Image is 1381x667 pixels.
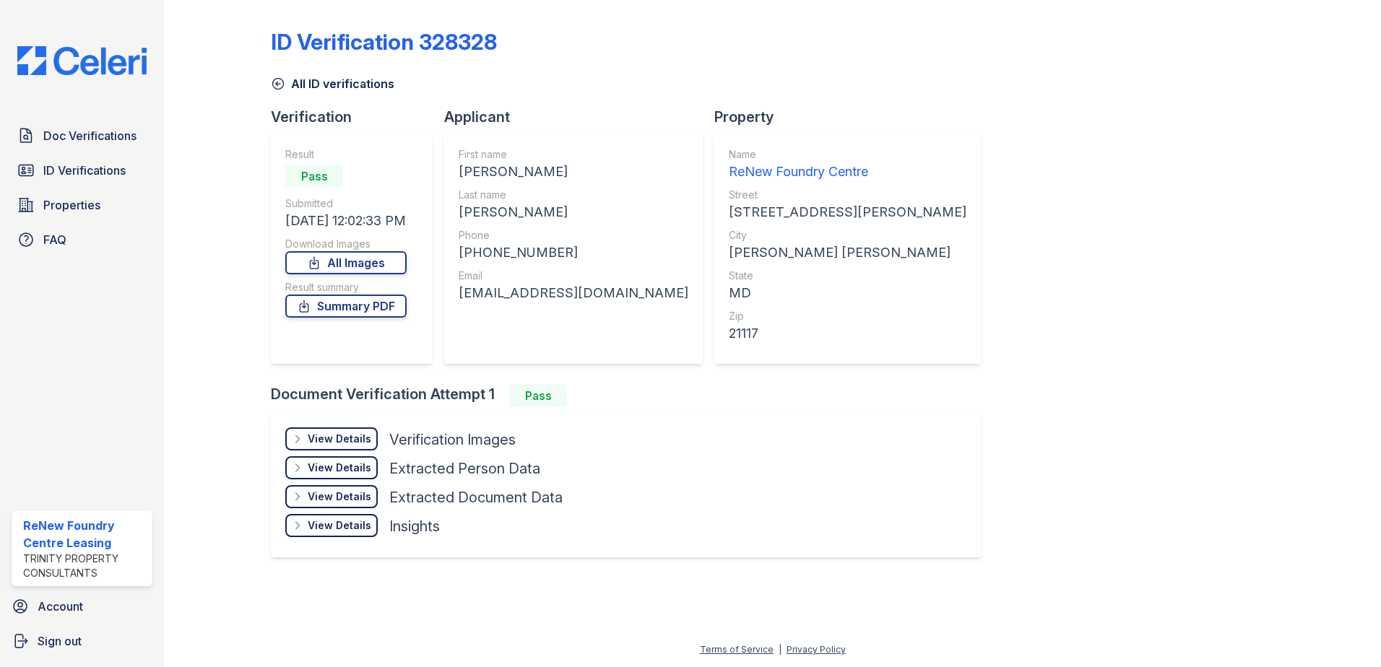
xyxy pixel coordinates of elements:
[23,552,147,580] div: Trinity Property Consultants
[389,487,563,507] div: Extracted Document Data
[308,518,371,533] div: View Details
[271,107,444,127] div: Verification
[12,225,152,254] a: FAQ
[43,231,66,248] span: FAQ
[43,162,126,179] span: ID Verifications
[729,309,966,323] div: Zip
[729,162,966,182] div: ReNew Foundry Centre
[459,147,688,162] div: First name
[389,516,440,536] div: Insights
[729,269,966,283] div: State
[38,632,82,650] span: Sign out
[459,228,688,243] div: Phone
[714,107,992,127] div: Property
[271,29,497,55] div: ID Verification 328328
[729,323,966,344] div: 21117
[43,196,100,214] span: Properties
[729,188,966,202] div: Street
[6,627,158,655] a: Sign out
[285,196,407,211] div: Submitted
[6,592,158,621] a: Account
[6,46,158,75] img: CE_Logo_Blue-a8612792a0a2168367f1c8372b55b34899dd931a85d93a1a3d3e32e68fde9ad4.png
[12,191,152,219] a: Properties
[285,211,407,231] div: [DATE] 12:02:33 PM
[729,228,966,243] div: City
[285,295,407,318] a: Summary PDF
[308,461,371,475] div: View Details
[787,644,846,655] a: Privacy Policy
[729,283,966,303] div: MD
[459,162,688,182] div: [PERSON_NAME]
[509,384,567,407] div: Pass
[729,202,966,222] div: [STREET_ADDRESS][PERSON_NAME]
[23,517,147,552] div: ReNew Foundry Centre Leasing
[285,165,343,188] div: Pass
[729,243,966,263] div: [PERSON_NAME] [PERSON_NAME]
[779,644,782,655] div: |
[459,202,688,222] div: [PERSON_NAME]
[271,384,992,407] div: Document Verification Attempt 1
[389,430,516,450] div: Verification Images
[285,237,407,251] div: Download Images
[444,107,714,127] div: Applicant
[459,269,688,283] div: Email
[700,644,774,655] a: Terms of Service
[729,147,966,182] a: Name ReNew Foundry Centre
[271,75,394,92] a: All ID verifications
[285,251,407,274] a: All Images
[459,243,688,263] div: [PHONE_NUMBER]
[12,121,152,150] a: Doc Verifications
[38,598,83,615] span: Account
[12,156,152,185] a: ID Verifications
[285,147,407,162] div: Result
[459,283,688,303] div: [EMAIL_ADDRESS][DOMAIN_NAME]
[389,458,540,479] div: Extracted Person Data
[43,127,137,144] span: Doc Verifications
[285,280,407,295] div: Result summary
[729,147,966,162] div: Name
[308,489,371,504] div: View Details
[308,432,371,446] div: View Details
[459,188,688,202] div: Last name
